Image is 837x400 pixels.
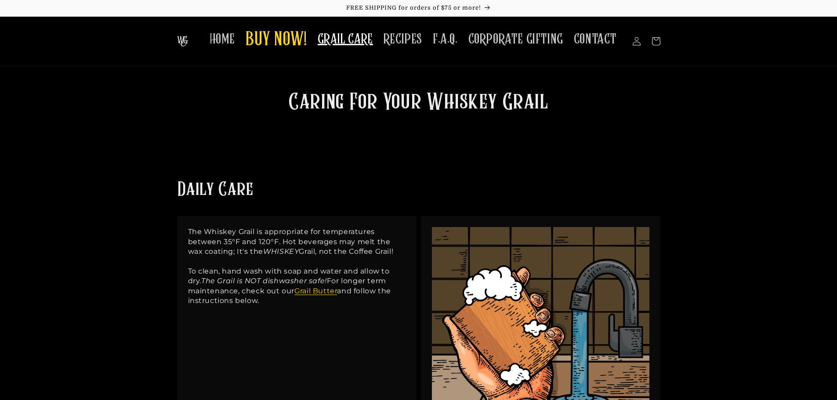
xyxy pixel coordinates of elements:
[428,25,463,53] a: F.A.Q.
[177,36,188,47] img: The Whiskey Grail
[210,31,235,48] span: HOME
[9,4,828,12] p: FREE SHIPPING for orders of $75 or more!
[433,31,458,48] span: F.A.Q.
[247,88,590,118] h2: Caring For Your Whiskey Grail
[201,277,327,285] em: The Grail is NOT dishwasher safe!
[177,178,254,203] h2: Daily Care
[204,25,240,53] a: HOME
[318,31,373,48] span: GRAIL CARE
[294,287,337,295] a: Grail Butter
[574,31,617,48] span: CONTACT
[188,227,406,306] p: The Whiskey Grail is appropriate for temperatures between 35°F and 120°F. Hot beverages may melt ...
[463,25,569,53] a: CORPORATE GIFTING
[263,247,299,256] em: WHISKEY
[384,31,422,48] span: RECIPES
[468,31,563,48] span: CORPORATE GIFTING
[312,25,378,53] a: GRAIL CARE
[246,28,307,52] span: BUY NOW!
[240,23,312,58] a: BUY NOW!
[569,25,622,53] a: CONTACT
[378,25,428,53] a: RECIPES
